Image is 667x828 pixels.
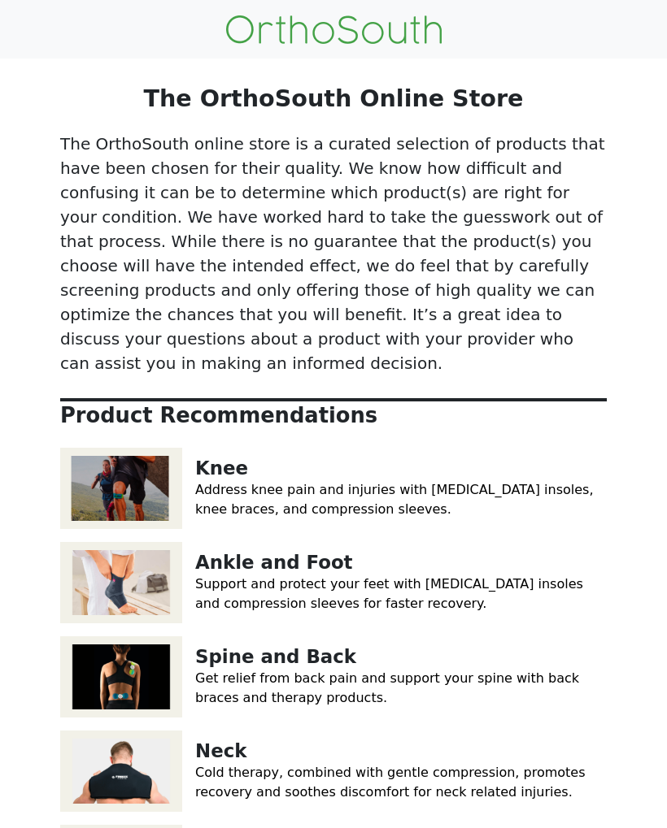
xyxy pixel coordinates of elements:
[195,765,586,800] a: Cold therapy, combined with gentle compression, promotes recovery and soothes discomfort for neck...
[60,542,182,623] img: Ankle and Foot
[60,636,182,717] img: Spine and Back
[195,482,594,517] a: Address knee pain and injuries with [MEDICAL_DATA] insoles, knee braces, and compression sleeves.
[195,576,583,611] a: Support and protect your feet with [MEDICAL_DATA] insoles and compression sleeves for faster reco...
[195,457,248,479] a: Knee
[60,730,182,812] img: Neck
[60,403,607,428] p: Product Recommendations
[60,132,607,375] p: The OrthoSouth online store is a curated selection of products that have been chosen for their qu...
[195,552,353,573] a: Ankle and Foot
[195,670,579,705] a: Get relief from back pain and support your spine with back braces and therapy products.
[226,15,442,44] img: OrthoSouth
[60,85,607,112] p: The OrthoSouth Online Store
[60,448,182,529] img: Knee
[195,740,246,761] a: Neck
[195,646,356,667] a: Spine and Back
